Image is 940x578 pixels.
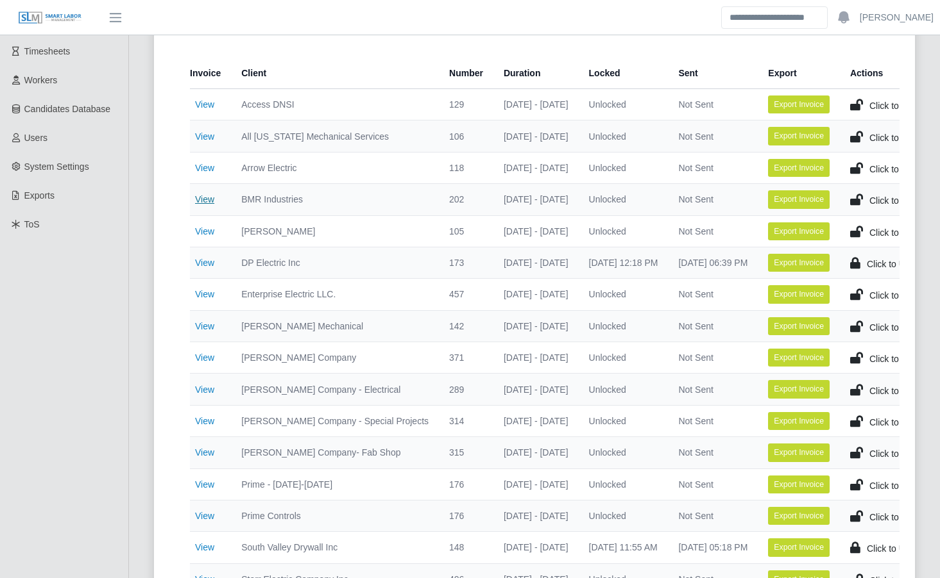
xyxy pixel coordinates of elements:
a: View [195,194,214,204]
td: Enterprise Electric LLC. [231,279,439,310]
button: Export Invoice [768,159,830,177]
a: View [195,226,214,236]
td: Unlocked [579,89,669,120]
span: Click to Lock [869,164,920,174]
td: South Valley Drywall Inc [231,532,439,563]
td: 105 [439,215,493,247]
td: [DATE] - [DATE] [493,152,579,183]
td: [DATE] - [DATE] [493,405,579,436]
span: ToS [24,219,40,229]
td: [DATE] - [DATE] [493,247,579,278]
td: Not Sent [668,120,758,152]
button: Export Invoice [768,443,830,461]
td: Not Sent [668,405,758,436]
span: Click to Lock [869,449,920,459]
td: [DATE] 11:55 AM [579,532,669,563]
th: Locked [579,58,669,89]
a: View [195,384,214,395]
td: 289 [439,374,493,405]
span: Click to Unlock [867,259,927,269]
td: Not Sent [668,342,758,374]
a: View [195,352,214,363]
span: Click to Unlock [867,543,927,554]
td: [DATE] - [DATE] [493,437,579,468]
a: View [195,131,214,142]
th: Actions [840,58,934,89]
th: Client [231,58,439,89]
td: [PERSON_NAME] Company - Special Projects [231,405,439,436]
button: Export Invoice [768,190,830,208]
a: View [195,416,214,426]
td: [PERSON_NAME] Company- Fab Shop [231,437,439,468]
td: BMR Industries [231,184,439,215]
td: 142 [439,310,493,342]
td: [DATE] - [DATE] [493,532,579,563]
td: Unlocked [579,152,669,183]
td: [DATE] - [DATE] [493,184,579,215]
span: Click to Lock [869,322,920,333]
a: [PERSON_NAME] [860,11,934,24]
a: View [195,163,214,173]
span: System Settings [24,161,89,172]
td: 176 [439,500,493,531]
td: Unlocked [579,342,669,374]
td: [DATE] - [DATE] [493,374,579,405]
th: Number [439,58,493,89]
td: Unlocked [579,374,669,405]
a: View [195,321,214,331]
td: 202 [439,184,493,215]
button: Export Invoice [768,285,830,303]
span: Click to Lock [869,512,920,522]
td: Not Sent [668,215,758,247]
td: Prime - [DATE]-[DATE] [231,468,439,500]
td: Not Sent [668,310,758,342]
td: [DATE] - [DATE] [493,468,579,500]
td: [DATE] - [DATE] [493,342,579,374]
td: Unlocked [579,437,669,468]
td: [DATE] - [DATE] [493,310,579,342]
td: 106 [439,120,493,152]
td: [DATE] - [DATE] [493,500,579,531]
td: Unlocked [579,215,669,247]
td: 173 [439,247,493,278]
th: Invoice [190,58,231,89]
td: Unlocked [579,500,669,531]
button: Export Invoice [768,317,830,335]
td: Unlocked [579,310,669,342]
td: 314 [439,405,493,436]
td: Not Sent [668,500,758,531]
span: Click to Lock [869,386,920,396]
td: 148 [439,532,493,563]
span: Click to Lock [869,195,920,206]
td: Not Sent [668,468,758,500]
button: Export Invoice [768,254,830,272]
span: Candidates Database [24,104,111,114]
td: [DATE] 05:18 PM [668,532,758,563]
td: 118 [439,152,493,183]
a: View [195,479,214,490]
span: Click to Lock [869,354,920,364]
td: Unlocked [579,468,669,500]
td: [DATE] - [DATE] [493,89,579,120]
span: Click to Lock [869,133,920,143]
td: 315 [439,437,493,468]
th: Export [758,58,840,89]
a: View [195,542,214,552]
th: Sent [668,58,758,89]
span: Timesheets [24,46,71,56]
td: Not Sent [668,279,758,310]
button: Export Invoice [768,475,830,493]
td: [DATE] - [DATE] [493,279,579,310]
span: Exports [24,190,55,201]
span: Click to Lock [869,227,920,238]
td: DP Electric Inc [231,247,439,278]
td: 176 [439,468,493,500]
a: View [195,447,214,458]
button: Export Invoice [768,507,830,525]
td: Not Sent [668,152,758,183]
td: [DATE] 06:39 PM [668,247,758,278]
td: [PERSON_NAME] Mechanical [231,310,439,342]
th: Duration [493,58,579,89]
td: [DATE] - [DATE] [493,120,579,152]
td: [DATE] - [DATE] [493,215,579,247]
